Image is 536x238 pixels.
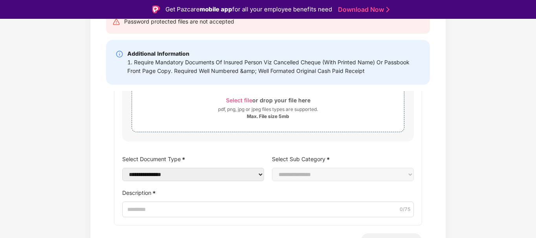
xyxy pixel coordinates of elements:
label: Description [122,187,414,198]
div: pdf, png, jpg or jpeg files types are supported. [218,105,318,113]
span: 0 /75 [400,206,411,213]
strong: mobile app [200,5,232,13]
div: or drop your file here [226,95,310,105]
div: Max. File size 5mb [247,113,289,120]
img: Stroke [386,5,389,14]
span: Select file [226,97,252,104]
a: Download Now [338,5,387,14]
img: svg+xml;base64,PHN2ZyB4bWxucz0iaHR0cDovL3d3dy53My5vcmcvMjAwMC9zdmciIHdpZHRoPSIyNCIgaGVpZ2h0PSIyNC... [112,18,120,26]
span: Select fileor drop your file herepdf, png, jpg or jpeg files types are supported.Max. File size 5mb [132,89,404,126]
img: svg+xml;base64,PHN2ZyBpZD0iSW5mby0yMHgyMCIgeG1sbnM9Imh0dHA6Ly93d3cudzMub3JnLzIwMDAvc3ZnIiB3aWR0aD... [116,50,123,58]
div: Get Pazcare for all your employee benefits need [165,5,332,14]
label: Select Sub Category [272,153,414,165]
div: 1. Require Mandatory Documents Of Insured Person Viz Cancelled Cheque (With Printed Name) Or Pass... [127,58,420,75]
div: Password protected files are not accepted [124,17,234,26]
img: Logo [152,5,160,13]
b: Additional Information [127,50,189,57]
label: Select Document Type [122,153,264,165]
